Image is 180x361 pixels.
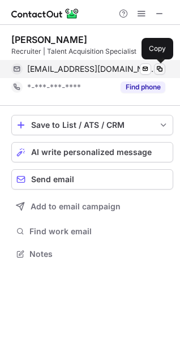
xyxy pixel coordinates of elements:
span: [EMAIL_ADDRESS][DOMAIN_NAME] [27,64,157,74]
span: Find work email [29,226,169,237]
button: AI write personalized message [11,142,173,162]
div: [PERSON_NAME] [11,34,87,45]
div: Recruiter | Talent Acquisition Specialist [11,46,173,57]
button: Find work email [11,224,173,239]
span: Notes [29,249,169,259]
img: ContactOut v5.3.10 [11,7,79,20]
span: Add to email campaign [31,202,121,211]
div: Save to List / ATS / CRM [31,121,153,130]
span: Send email [31,175,74,184]
button: Add to email campaign [11,196,173,217]
button: Send email [11,169,173,190]
button: Notes [11,246,173,262]
span: AI write personalized message [31,148,152,157]
button: Reveal Button [121,81,165,93]
button: save-profile-one-click [11,115,173,135]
